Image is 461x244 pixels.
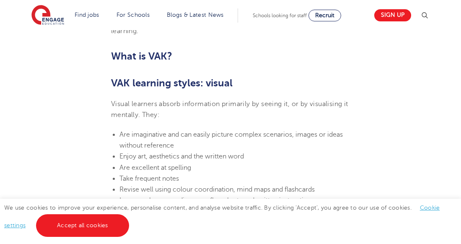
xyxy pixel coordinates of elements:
span: Take frequent notes [119,175,179,182]
span: We use cookies to improve your experience, personalise content, and analyse website traffic. By c... [4,205,440,228]
img: Engage Education [31,5,64,26]
a: Recruit [308,10,341,21]
span: Schools looking for staff [253,13,307,18]
a: Accept all cookies [36,214,129,237]
a: Blogs & Latest News [167,12,224,18]
span: Enjoy art, aesthetics and the written word [119,153,244,160]
a: Find jobs [75,12,99,18]
span: Are imaginative and can easily picture complex scenarios, images or ideas without reference [119,131,343,149]
span: Are excellent at spelling [119,164,191,171]
span: Visual learners absorb information primarily by seeing it, or by visualising it mentally. They: [111,100,348,119]
h2: What is VAK? [111,49,350,63]
span: Revise well using colour coordination, mind maps and flashcards [119,186,315,193]
span: Love graphs, maps, diagrams, flowcharts and written instructions [119,197,314,204]
b: VAK learning styles: visual [111,77,233,89]
a: For Schools [117,12,150,18]
a: Sign up [374,9,411,21]
span: Recruit [315,12,334,18]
